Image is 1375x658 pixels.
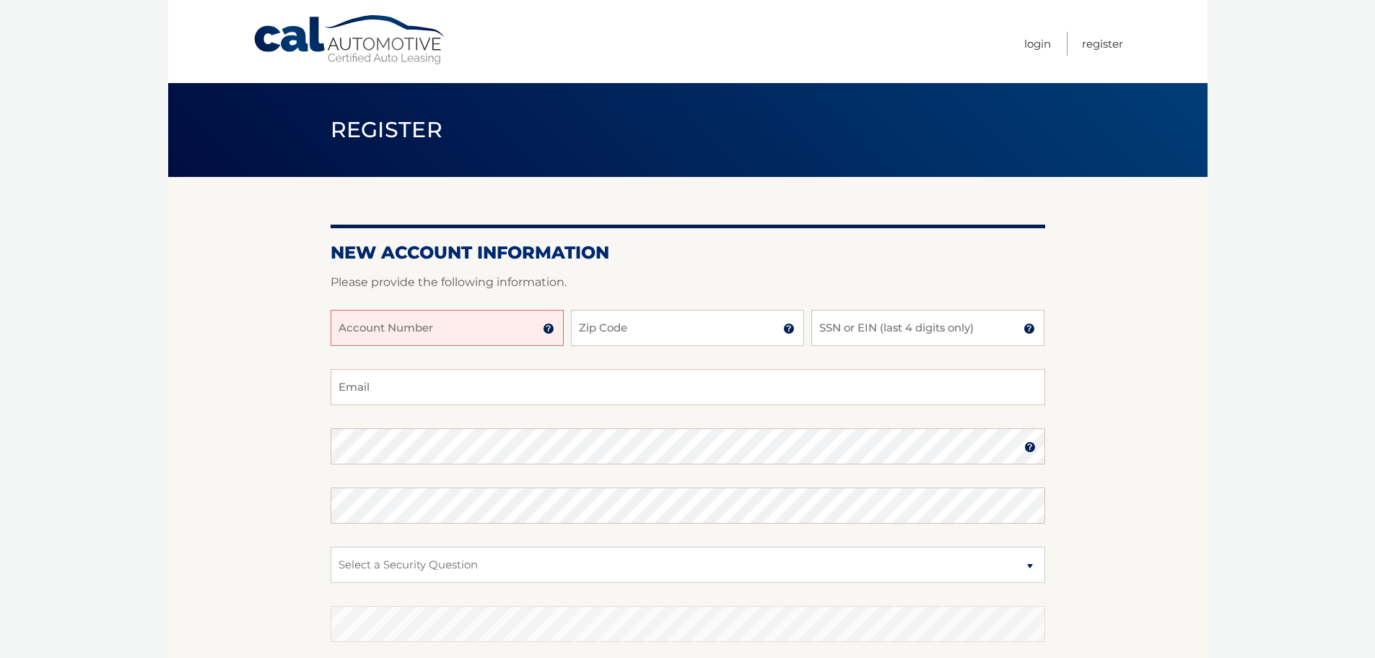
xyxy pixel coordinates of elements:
a: Cal Automotive [253,14,448,66]
input: SSN or EIN (last 4 digits only) [811,310,1044,346]
input: Email [331,369,1045,405]
input: Zip Code [571,310,804,346]
p: Please provide the following information. [331,272,1045,293]
input: Account Number [331,310,564,346]
img: tooltip.svg [1023,323,1035,334]
img: tooltip.svg [543,323,554,334]
img: tooltip.svg [783,323,795,334]
h2: New Account Information [331,242,1045,264]
a: Login [1024,32,1051,56]
span: Register [331,116,443,143]
a: Register [1082,32,1123,56]
img: tooltip.svg [1024,441,1036,453]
